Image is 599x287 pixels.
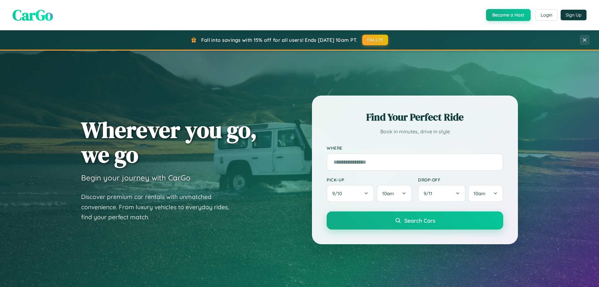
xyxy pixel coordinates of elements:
[327,177,412,182] label: Pick-up
[362,35,388,45] button: FALL15
[81,117,257,167] h1: Wherever you go, we go
[327,127,503,136] p: Book in minutes, drive in style
[12,5,53,25] span: CarGo
[418,185,465,202] button: 9/11
[486,9,531,21] button: Become a Host
[382,191,394,196] span: 10am
[468,185,503,202] button: 10am
[404,217,435,224] span: Search Cars
[377,185,412,202] button: 10am
[201,37,358,43] span: Fall into savings with 15% off for all users! Ends [DATE] 10am PT.
[327,185,374,202] button: 9/10
[474,191,485,196] span: 10am
[327,146,503,151] label: Where
[424,191,436,196] span: 9 / 11
[327,211,503,230] button: Search Cars
[81,173,191,182] h3: Begin your journey with CarGo
[561,10,587,20] button: Sign Up
[81,192,237,222] p: Discover premium car rentals with unmatched convenience. From luxury vehicles to everyday rides, ...
[535,9,558,21] button: Login
[332,191,345,196] span: 9 / 10
[418,177,503,182] label: Drop-off
[327,110,503,124] h2: Find Your Perfect Ride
